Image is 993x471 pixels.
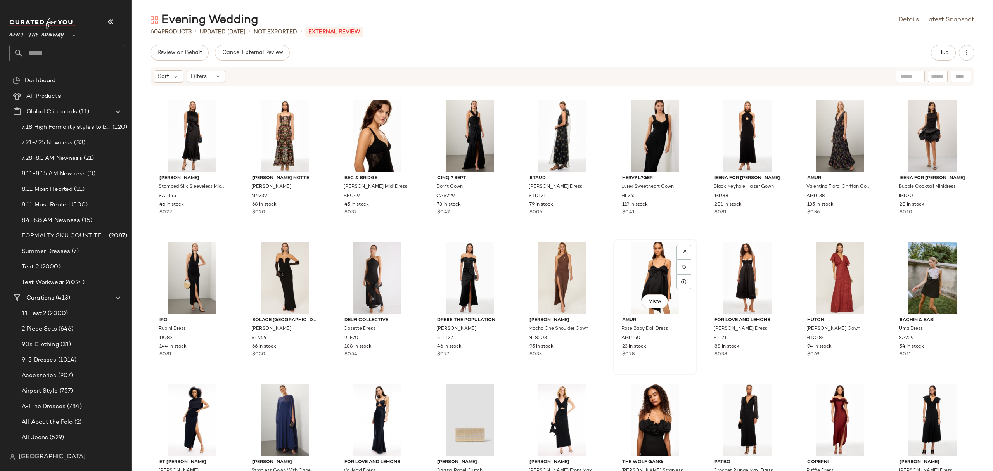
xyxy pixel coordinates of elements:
[54,294,70,303] span: (413)
[714,459,780,466] span: PatBO
[159,335,173,342] span: IRO82
[807,175,873,182] span: AMUR
[437,201,461,208] span: 73 in stock
[807,343,832,350] span: 94 in stock
[151,45,209,61] button: Review on Behalf
[436,193,455,200] span: CAS229
[305,27,363,37] p: External REVIEW
[714,351,727,358] span: $0.38
[70,247,79,256] span: (7)
[12,77,20,85] img: svg%3e
[344,326,375,332] span: Cosette Dress
[159,343,187,350] span: 144 in stock
[254,28,297,36] p: Not Exported
[22,387,58,396] span: Airport Style
[893,384,972,456] img: UJ207.jpg
[22,185,73,194] span: 8.11 Most Hearted
[338,384,417,456] img: FLL77.jpg
[252,343,276,350] span: 66 in stock
[622,175,688,182] span: Herv? L?ger
[57,371,73,380] span: (907)
[159,209,172,216] span: $0.29
[82,154,94,163] span: (21)
[159,459,225,466] span: Et [PERSON_NAME]
[22,309,46,318] span: 11 Test 2
[899,326,923,332] span: Uma Dress
[9,454,16,460] img: svg%3e
[621,184,674,190] span: Lurex Sweetheart Gown
[22,201,70,210] span: 8.11 Most Rented
[25,76,55,85] span: Dashboard
[344,351,357,358] span: $0.54
[900,201,924,208] span: 20 in stock
[77,107,89,116] span: (11)
[26,92,61,101] span: All Products
[159,317,225,324] span: Iro
[107,232,127,241] span: (2087)
[714,201,742,208] span: 201 in stock
[714,343,739,350] span: 88 in stock
[344,335,358,342] span: DLF70
[622,317,688,324] span: AMUR
[300,27,302,36] span: •
[57,356,77,365] span: (1014)
[682,265,686,269] img: svg%3e
[158,73,169,81] span: Sort
[807,201,834,208] span: 135 in stock
[251,326,291,332] span: [PERSON_NAME]
[714,335,727,342] span: FLL71
[899,335,913,342] span: SA229
[621,335,640,342] span: AMR150
[22,356,57,365] span: 9-5 Dresses
[708,100,787,172] img: IMD88.jpg
[249,27,251,36] span: •
[801,100,879,172] img: AMR138.jpg
[252,351,265,358] span: $0.50
[153,384,232,456] img: ETOC7.jpg
[642,294,668,308] button: View
[431,100,509,172] img: CAS229.jpg
[252,209,265,216] span: $0.20
[22,418,73,427] span: All About the Polo
[708,242,787,314] img: FLL71.jpg
[621,193,636,200] span: HL262
[39,263,61,272] span: (2000)
[708,384,787,456] img: PBO38.jpg
[246,100,324,172] img: MN239.jpg
[529,351,542,358] span: $0.33
[344,459,410,466] span: For Love and Lemons
[344,175,410,182] span: Bec & Bridge
[893,242,972,314] img: SA229.jpg
[9,18,75,29] img: cfy_white_logo.C9jOOHJF.svg
[898,16,919,25] a: Details
[88,449,101,458] span: (20)
[86,170,95,178] span: (0)
[900,351,911,358] span: $0.11
[806,184,872,190] span: Valentino Floral Chiffon Gown
[807,209,820,216] span: $0.36
[622,343,646,350] span: 23 in stock
[59,340,71,349] span: (31)
[252,175,318,182] span: [PERSON_NAME] Notte
[622,459,688,466] span: The Wolf Gang
[338,100,417,172] img: BEC49.jpg
[70,201,88,210] span: (500)
[682,250,686,255] img: svg%3e
[159,326,186,332] span: Rubini Dress
[344,201,369,208] span: 45 in stock
[806,326,860,332] span: [PERSON_NAME] Gown
[159,193,176,200] span: SAL145
[159,351,171,358] span: $0.81
[46,309,68,318] span: (2000)
[22,123,111,132] span: 7.18 High Formality styles to boost
[153,242,232,314] img: IRO82.jpg
[22,170,86,178] span: 8.11-8.15 AM Newness
[900,209,912,216] span: $0.10
[22,154,82,163] span: 7.28-8.1 AM Newness
[251,193,267,200] span: MN239
[151,12,258,28] div: Evening Wedding
[621,326,668,332] span: Rose Baby Doll Dress
[900,317,965,324] span: Sachin & Babi
[221,50,283,56] span: Cancel External Review
[22,449,88,458] span: Alternative Prom Looks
